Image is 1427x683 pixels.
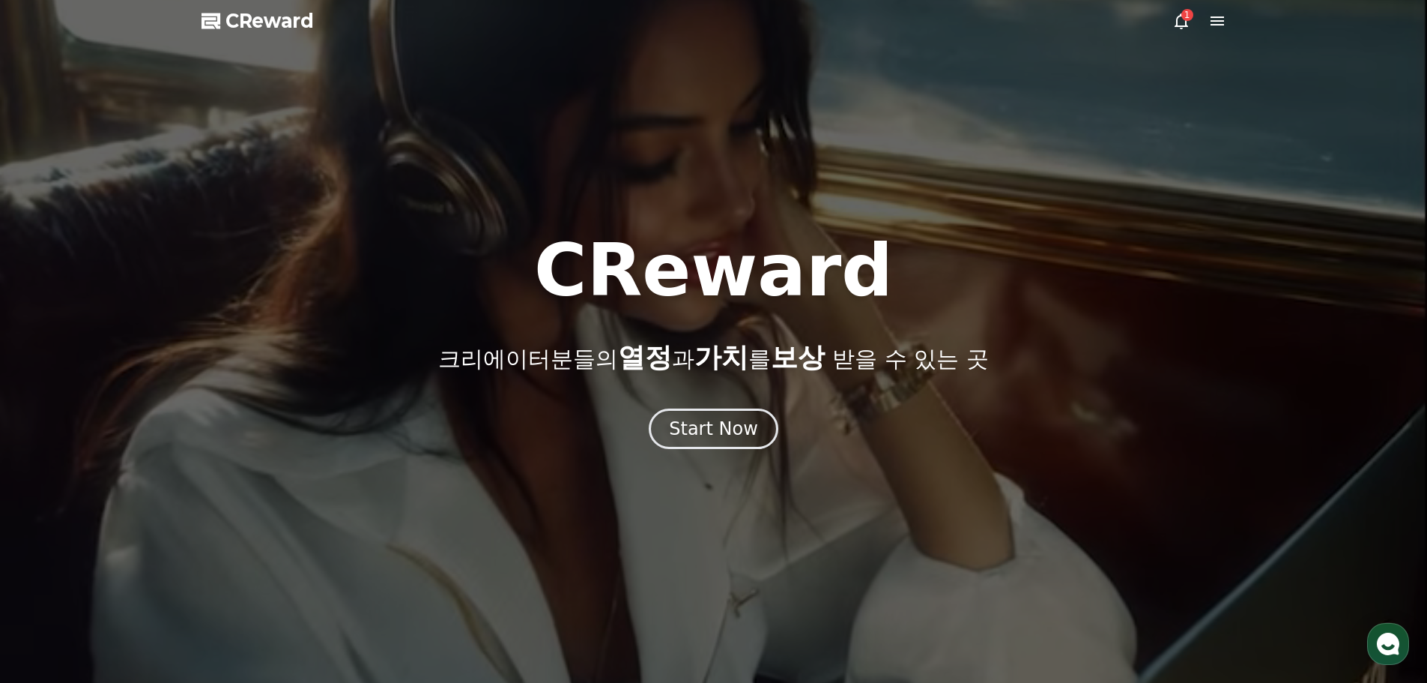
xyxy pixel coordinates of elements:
[1181,9,1193,21] div: 1
[649,409,778,449] button: Start Now
[694,342,748,373] span: 가치
[225,9,314,33] span: CReward
[137,499,155,511] span: 대화
[438,343,988,373] p: 크리에이터분들의 과 를 받을 수 있는 곳
[4,475,99,513] a: 홈
[202,9,314,33] a: CReward
[534,235,893,307] h1: CReward
[47,498,56,510] span: 홈
[99,475,193,513] a: 대화
[1172,12,1190,30] a: 1
[771,342,825,373] span: 보상
[193,475,288,513] a: 설정
[231,498,249,510] span: 설정
[669,417,758,441] div: Start Now
[618,342,672,373] span: 열정
[649,424,778,438] a: Start Now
